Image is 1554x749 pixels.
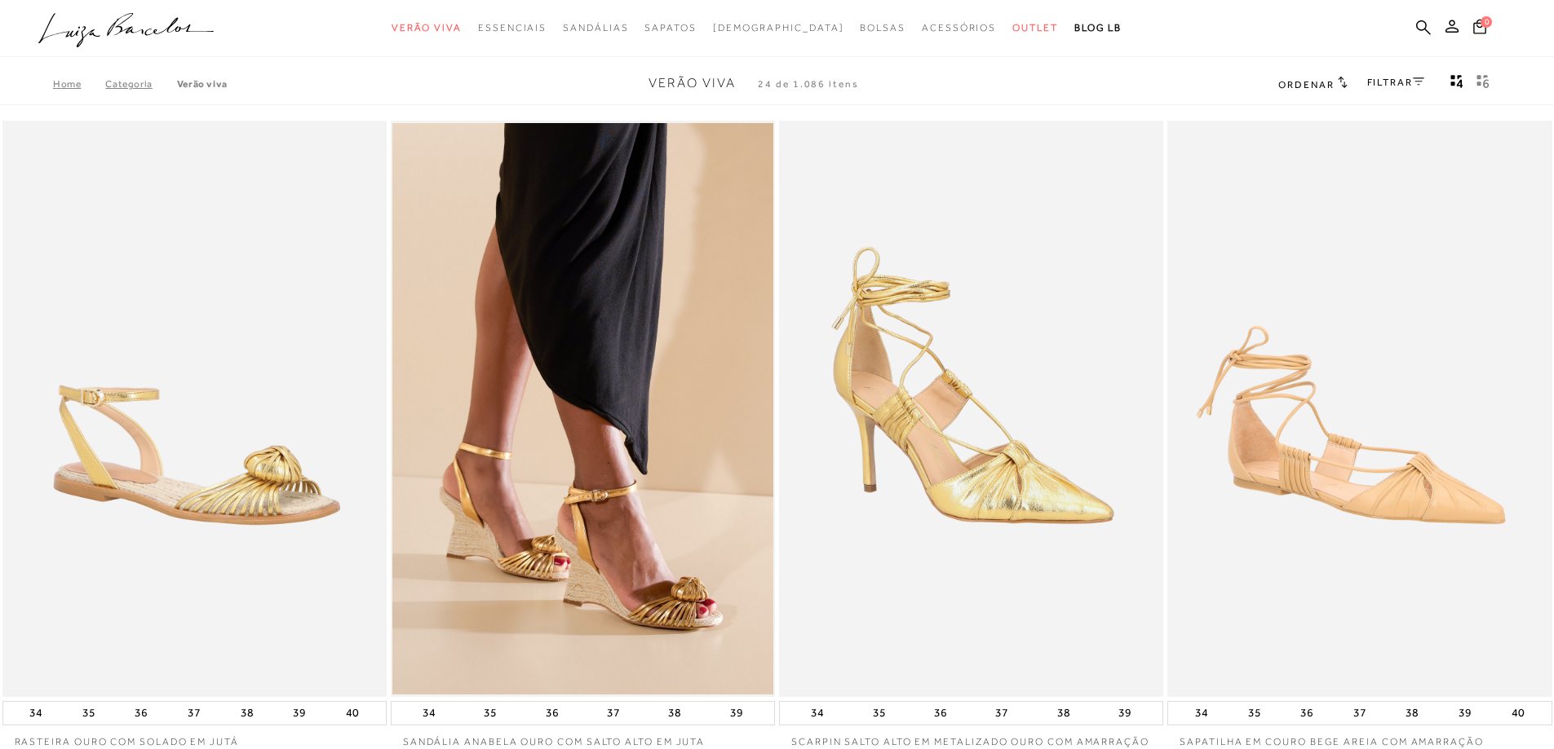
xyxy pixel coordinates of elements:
span: Verão Viva [649,76,736,90]
a: noSubCategoriesText [644,13,696,43]
a: SCARPIN SALTO ALTO EM METALIZADO OURO COM AMARRAÇÃO SCARPIN SALTO ALTO EM METALIZADO OURO COM AMA... [781,123,1162,694]
button: 36 [541,702,564,725]
span: BLOG LB [1074,22,1122,33]
a: noSubCategoriesText [922,13,996,43]
button: 37 [602,702,625,725]
a: SAPATILHA EM COURO BEGE AREIA COM AMARRAÇÃO [1167,725,1552,749]
button: 34 [1190,702,1213,725]
button: 40 [341,702,364,725]
button: 39 [1454,702,1477,725]
button: 36 [1295,702,1318,725]
span: Sapatos [644,22,696,33]
span: 0 [1481,16,1492,28]
button: 36 [130,702,153,725]
button: 35 [1243,702,1266,725]
button: 39 [1113,702,1136,725]
img: RASTEIRA OURO COM SOLADO EM JUTÁ [4,121,387,697]
a: noSubCategoriesText [1012,13,1058,43]
a: noSubCategoriesText [392,13,462,43]
span: Essenciais [478,22,547,33]
button: 35 [479,702,502,725]
a: noSubCategoriesText [713,13,844,43]
button: 38 [1401,702,1423,725]
button: 36 [929,702,952,725]
a: RASTEIRA OURO COM SOLADO EM JUTÁ [4,123,385,694]
button: 34 [418,702,441,725]
button: 39 [288,702,311,725]
span: Outlet [1012,22,1058,33]
button: 35 [868,702,891,725]
span: Verão Viva [392,22,462,33]
a: noSubCategoriesText [860,13,905,43]
span: Ordenar [1278,79,1334,90]
button: 0 [1468,18,1491,40]
a: SAPATILHA EM COURO BEGE AREIA COM AMARRAÇÃO SAPATILHA EM COURO BEGE AREIA COM AMARRAÇÃO [1169,123,1550,694]
a: Verão Viva [177,78,228,90]
button: 38 [236,702,259,725]
button: 39 [725,702,748,725]
a: Home [53,78,105,90]
button: 37 [990,702,1013,725]
button: 34 [24,702,47,725]
span: Acessórios [922,22,996,33]
img: SCARPIN SALTO ALTO EM METALIZADO OURO COM AMARRAÇÃO [781,123,1162,694]
span: Bolsas [860,22,905,33]
button: Mostrar 4 produtos por linha [1446,73,1468,95]
button: gridText6Desc [1472,73,1494,95]
img: SAPATILHA EM COURO BEGE AREIA COM AMARRAÇÃO [1169,123,1550,694]
a: FILTRAR [1367,77,1424,88]
button: 34 [806,702,829,725]
button: 38 [1052,702,1075,725]
a: noSubCategoriesText [478,13,547,43]
span: Sandálias [563,22,628,33]
a: noSubCategoriesText [563,13,628,43]
button: 40 [1507,702,1530,725]
a: SANDÁLIA ANABELA OURO COM SALTO ALTO EM JUTA [391,725,775,749]
span: 24 de 1.086 itens [758,78,859,90]
button: 37 [183,702,206,725]
img: SANDÁLIA ANABELA OURO COM SALTO ALTO EM JUTA [392,123,773,694]
a: SCARPIN SALTO ALTO EM METALIZADO OURO COM AMARRAÇÃO [779,725,1163,749]
span: [DEMOGRAPHIC_DATA] [713,22,844,33]
button: 38 [663,702,686,725]
a: BLOG LB [1074,13,1122,43]
button: 37 [1348,702,1371,725]
button: 35 [77,702,100,725]
a: RASTEIRA OURO COM SOLADO EM JUTÁ [2,725,387,749]
a: Categoria [105,78,176,90]
a: SANDÁLIA ANABELA OURO COM SALTO ALTO EM JUTA SANDÁLIA ANABELA OURO COM SALTO ALTO EM JUTA [392,123,773,694]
